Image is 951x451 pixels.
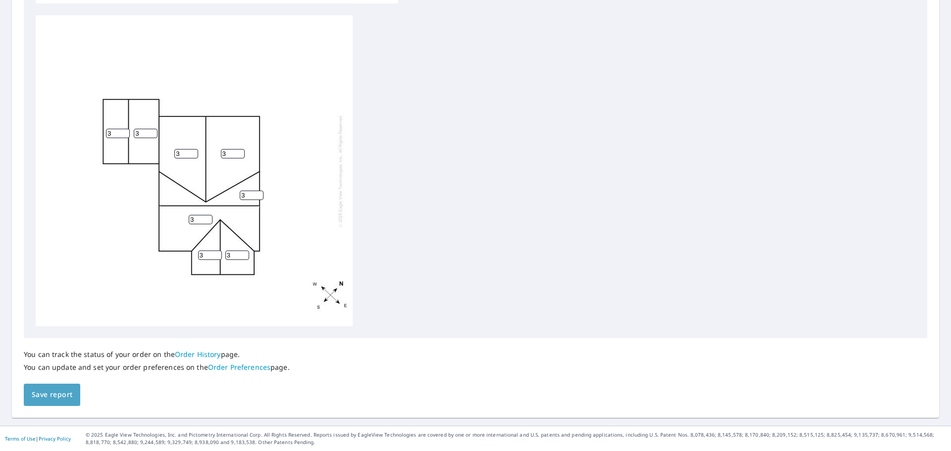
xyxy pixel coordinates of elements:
p: © 2025 Eagle View Technologies, Inc. and Pictometry International Corp. All Rights Reserved. Repo... [86,431,946,446]
p: | [5,436,71,442]
button: Save report [24,384,80,406]
p: You can update and set your order preferences on the page. [24,363,290,372]
a: Order History [175,350,221,359]
a: Order Preferences [208,362,270,372]
a: Privacy Policy [39,435,71,442]
a: Terms of Use [5,435,36,442]
span: Save report [32,389,72,401]
p: You can track the status of your order on the page. [24,350,290,359]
